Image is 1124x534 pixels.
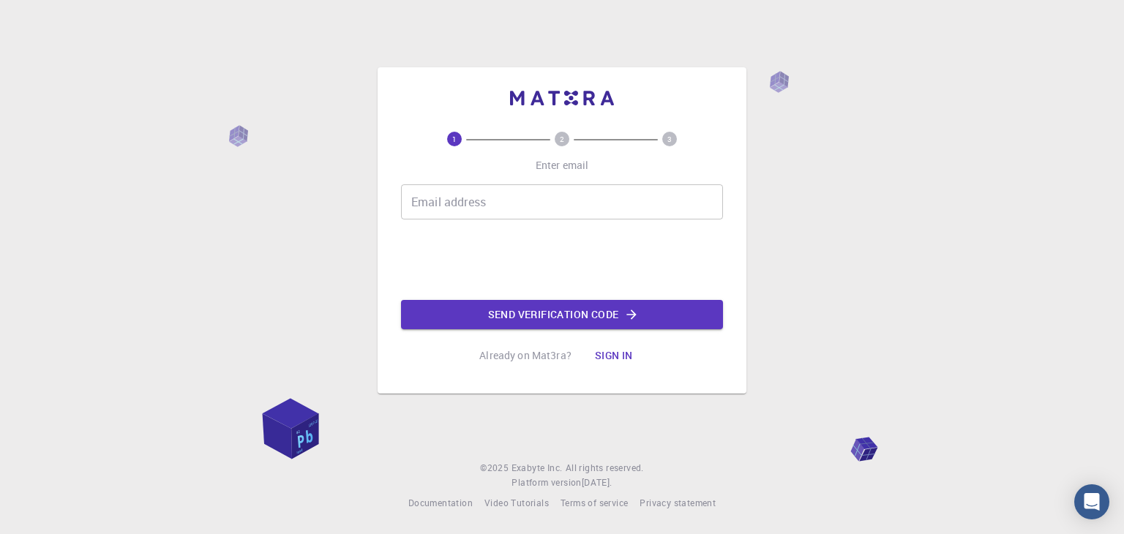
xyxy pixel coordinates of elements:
[640,496,716,511] a: Privacy statement
[583,341,645,370] button: Sign in
[484,497,549,508] span: Video Tutorials
[582,476,612,488] span: [DATE] .
[512,461,563,475] a: Exabyte Inc.
[582,475,612,490] a: [DATE].
[451,231,673,288] iframe: reCAPTCHA
[667,134,672,144] text: 3
[484,496,549,511] a: Video Tutorials
[566,461,644,475] span: All rights reserved.
[640,497,716,508] span: Privacy statement
[560,134,564,144] text: 2
[512,462,563,473] span: Exabyte Inc.
[536,158,589,173] p: Enter email
[452,134,457,144] text: 1
[512,475,581,490] span: Platform version
[479,348,572,363] p: Already on Mat3ra?
[401,300,723,329] button: Send verification code
[561,496,628,511] a: Terms of service
[408,497,473,508] span: Documentation
[480,461,511,475] span: © 2025
[561,497,628,508] span: Terms of service
[408,496,473,511] a: Documentation
[1074,484,1109,519] div: Open Intercom Messenger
